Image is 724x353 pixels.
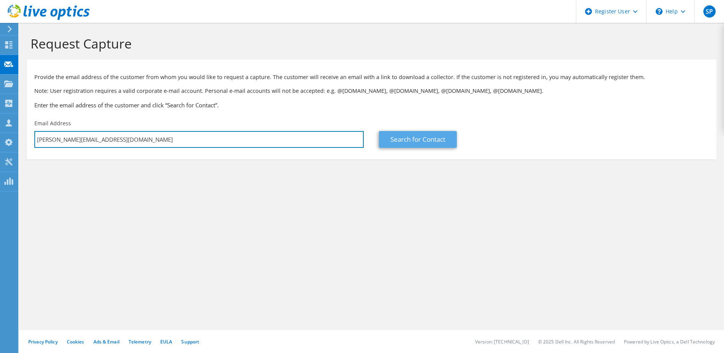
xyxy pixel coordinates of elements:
[34,73,709,81] p: Provide the email address of the customer from whom you would like to request a capture. The cust...
[31,36,709,52] h1: Request Capture
[34,120,71,127] label: Email Address
[181,338,199,345] a: Support
[94,338,119,345] a: Ads & Email
[475,338,529,345] li: Version: [TECHNICAL_ID]
[28,338,58,345] a: Privacy Policy
[160,338,172,345] a: EULA
[129,338,151,345] a: Telemetry
[67,338,84,345] a: Cookies
[538,338,615,345] li: © 2025 Dell Inc. All Rights Reserved
[656,8,663,15] svg: \n
[34,101,709,109] h3: Enter the email address of the customer and click “Search for Contact”.
[379,131,457,148] a: Search for Contact
[703,5,716,18] span: SP
[34,87,709,95] p: Note: User registration requires a valid corporate e-mail account. Personal e-mail accounts will ...
[624,338,715,345] li: Powered by Live Optics, a Dell Technology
